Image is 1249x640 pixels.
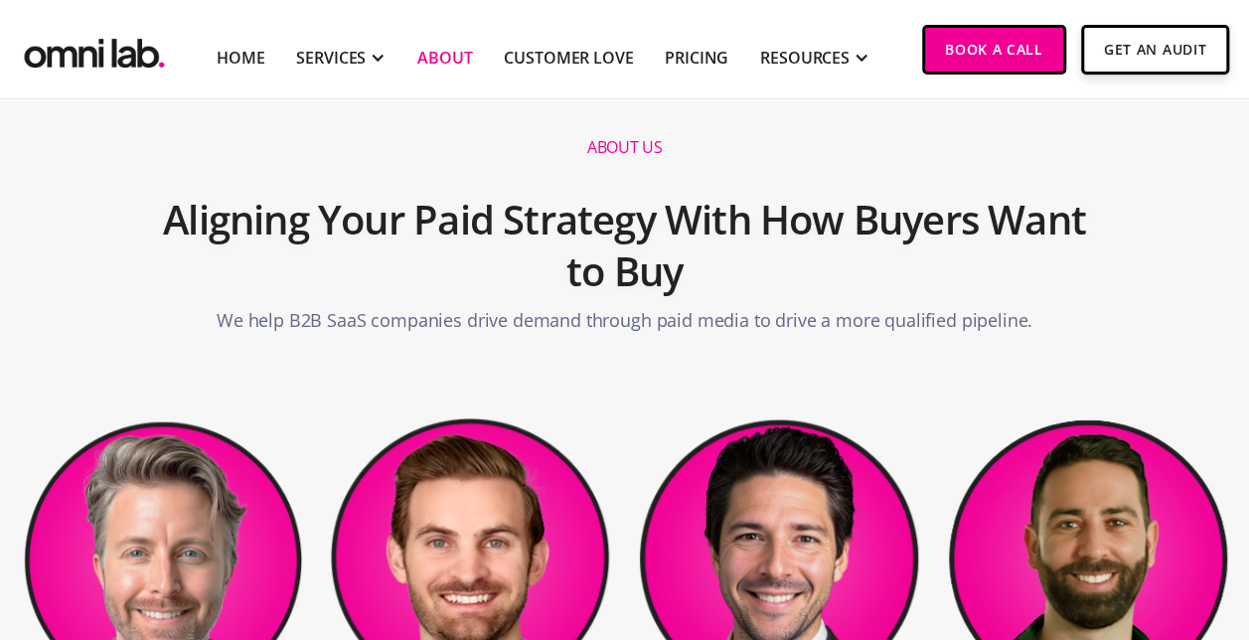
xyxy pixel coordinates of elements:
h1: About us [587,137,662,158]
a: About [417,46,472,70]
a: Get An Audit [1081,25,1229,75]
div: RESOURCES [760,46,850,70]
img: Omni Lab: B2B SaaS Demand Generation Agency [20,25,169,74]
a: home [20,25,169,74]
a: Customer Love [504,46,633,70]
a: Pricing [665,46,728,70]
a: Home [217,46,264,70]
p: We help B2B SaaS companies drive demand through paid media to drive a more qualified pipeline. [217,307,1032,344]
h2: Aligning Your Paid Strategy With How Buyers Want to Buy [152,184,1098,307]
div: SERVICES [296,46,366,70]
a: Book a Call [922,25,1066,75]
iframe: Chat Widget [1150,545,1249,640]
